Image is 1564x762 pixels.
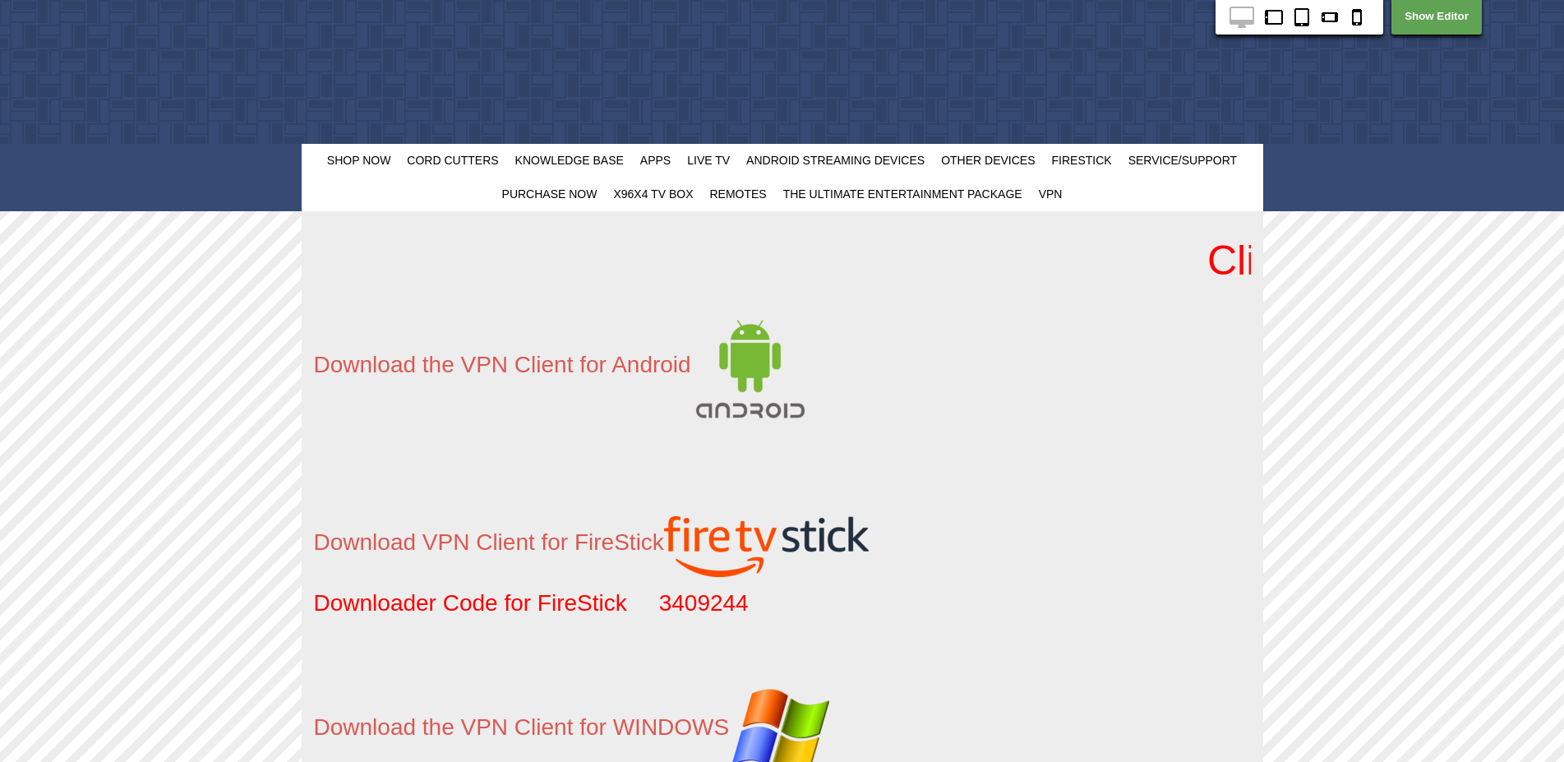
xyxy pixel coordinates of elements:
a: Other Devices [933,144,1043,178]
span: Apps [640,154,671,167]
span: Download VPN Client for FireStick [314,529,664,555]
span: Shop Now [327,154,391,167]
span: Android Streaming Devices [746,154,925,167]
a: Apps [632,144,679,178]
a: Shop Now [319,144,399,178]
a: Cord Cutters [399,144,506,178]
span: Download the VPN Client for Android [314,352,691,377]
iframe: chat widget [1416,601,1564,762]
a: The Ultimate Entertainment Package [775,178,1031,211]
a: Download the VPN Client for Android [314,362,810,375]
span: Purchase Now [502,187,597,201]
span: Remotes [709,187,766,201]
span: Cord Cutters [407,154,498,167]
img: Links to https://drive.google.com/uc?export=download&id=1Liitw8cChY3I_mLHeCAK4q01XSbhIk1e [664,516,869,577]
img: icon-tabletside.png [1262,7,1286,28]
span: Service/Support [1128,154,1238,167]
a: VPN [1031,178,1071,211]
a: Service/Support [1120,144,1246,178]
img: Links to https://drive.google.com/uc?export=download&id=189yJ6xB64EPcwcZHfjikN4HfqRcd7MRe [691,310,810,428]
span: The Ultimate Entertainment Package [783,187,1022,201]
a: Knowledge Base [507,144,632,178]
span: Other Devices [941,154,1035,167]
a: Remotes [701,178,774,211]
span: Knowledge Base [515,154,624,167]
a: X96X4 TV Box [605,178,701,211]
img: icon-phoneside.png [1317,7,1342,28]
a: Android Streaming Devices [738,144,933,178]
marquee: Click the appropriate link to download the VPN Client you need. Ignor any Google warnings. [314,228,1251,293]
a: FireStick [1044,144,1120,178]
a: Download the VPN Client for WINDOWS [314,724,833,737]
span: FireStick [1052,154,1112,167]
img: icon-phone.png [1345,7,1369,28]
span: Live TV [687,154,730,167]
span: Downloader Code for FireStick 3409244 [314,590,749,616]
a: Live TV [679,144,738,178]
a: Purchase Now [494,178,606,211]
span: Download the VPN Client for WINDOWS [314,714,730,740]
img: icon-desktop.png [1230,7,1254,28]
a: Download VPN Client for FireStick [314,539,869,552]
span: X96X4 TV Box [613,187,693,201]
span: VPN [1039,187,1063,201]
img: icon-tablet.png [1289,7,1314,28]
